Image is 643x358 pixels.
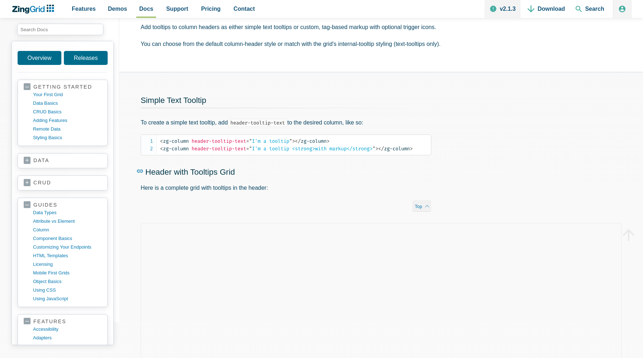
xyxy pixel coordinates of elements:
a: component basics [33,234,102,243]
a: column [33,226,102,234]
span: Header with Tooltips Grid [145,168,235,176]
a: aggregation [33,342,102,351]
a: using JavaScript [33,295,102,303]
a: ZingChart Logo. Click to return to the homepage [11,5,58,14]
p: Add tooltips to column headers as either simple text tooltips or custom, tag-based markup with op... [141,22,632,32]
span: Docs [139,4,153,14]
a: Releases [64,51,108,65]
a: Overview [18,51,61,65]
a: object basics [33,277,102,286]
a: mobile first grids [33,269,102,277]
a: crud [24,179,102,187]
a: adding features [33,116,102,125]
p: To create a simple text tooltip, add to the desired column, like so: [141,118,431,127]
a: HTML templates [33,251,102,260]
span: Pricing [201,4,221,14]
a: data types [33,208,102,217]
a: your first grid [33,90,102,99]
a: Simple Text Tooltip [141,96,206,105]
a: accessibility [33,325,102,334]
code: header-tooltip-text [228,119,287,127]
span: Contact [234,4,255,14]
a: licensing [33,260,102,269]
a: getting started [24,84,102,90]
input: search input [17,24,103,35]
a: using CSS [33,286,102,295]
span: Demos [108,4,127,14]
a: data basics [33,99,102,108]
a: data [24,157,102,164]
a: remote data [33,125,102,133]
a: customizing your endpoints [33,243,102,251]
span: Features [72,4,96,14]
a: styling basics [33,133,102,142]
a: features [24,318,102,325]
a: Header with Tooltips Grid [136,135,427,177]
p: Here is a complete grid with tooltips in the header: [141,183,431,193]
span: Support [166,4,188,14]
a: guides [24,202,102,208]
a: CRUD basics [33,108,102,116]
p: You can choose from the default column-header style or match with the grid's internal-tooltip sty... [141,39,632,49]
a: adapters [33,334,102,342]
a: Attribute vs Element [33,217,102,226]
